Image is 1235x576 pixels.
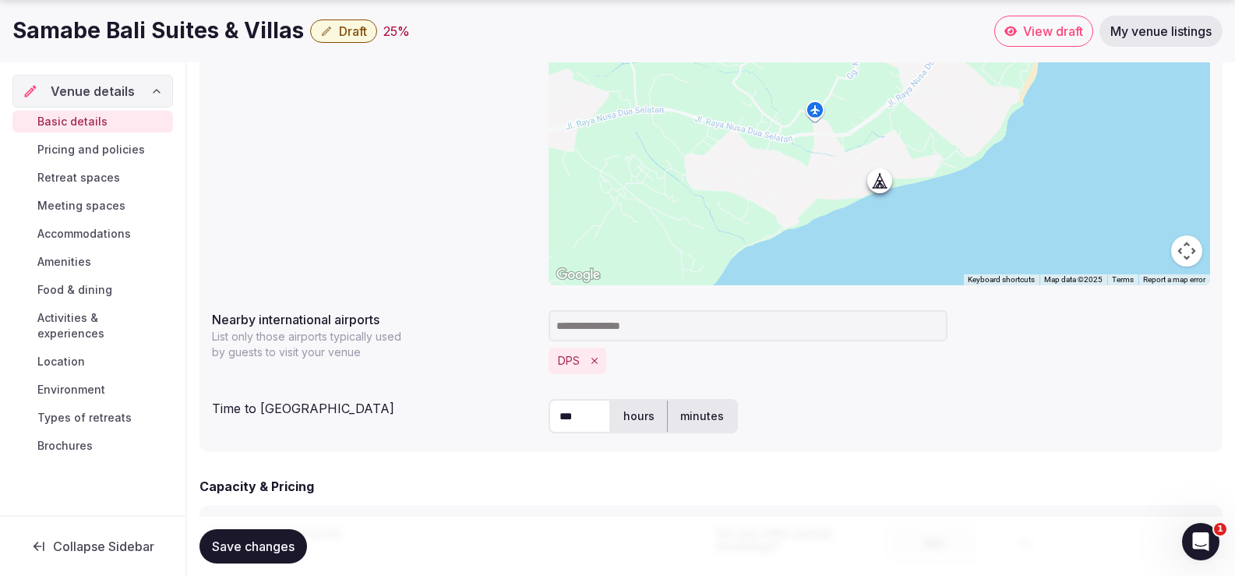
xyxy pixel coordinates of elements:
span: View draft [1023,23,1083,39]
a: Retreat spaces [12,167,173,189]
button: Remove DPS [586,352,603,369]
span: Accommodations [37,226,131,242]
button: Save changes [199,529,307,564]
a: Report a map error [1143,275,1205,284]
a: Activities & experiences [12,307,173,345]
span: Save changes [212,539,295,554]
a: Amenities [12,251,173,273]
label: hours [611,396,667,436]
a: My venue listings [1099,16,1223,47]
span: Retreat spaces [37,170,120,186]
span: Location [37,354,85,369]
label: minutes [668,396,736,436]
a: Location [12,351,173,373]
button: 25% [383,22,410,41]
a: Types of retreats [12,407,173,429]
a: Open this area in Google Maps (opens a new window) [552,265,604,285]
button: Keyboard shortcuts [968,274,1035,285]
a: Meeting spaces [12,195,173,217]
a: Environment [12,379,173,401]
img: Google [552,265,604,285]
p: List only those airports typically used by guests to visit your venue [212,329,411,360]
h2: Capacity & Pricing [199,477,314,496]
button: Collapse Sidebar [12,529,173,564]
a: Pricing and policies [12,139,173,161]
button: Map camera controls [1171,235,1202,267]
a: Terms [1112,275,1134,284]
a: Food & dining [12,279,173,301]
span: Pricing and policies [37,142,145,157]
span: Map data ©2025 [1044,275,1103,284]
span: My venue listings [1110,23,1212,39]
iframe: Intercom live chat [1182,523,1219,560]
div: Time to [GEOGRAPHIC_DATA] [212,393,536,418]
button: Draft [310,19,377,43]
span: Venue details [51,82,135,101]
a: Basic details [12,111,173,133]
span: Meeting spaces [37,198,125,214]
span: Environment [37,382,105,398]
a: View draft [994,16,1093,47]
h1: Samabe Bali Suites & Villas [12,16,304,46]
span: Types of retreats [37,410,132,426]
div: 25 % [383,22,410,41]
span: Basic details [37,114,108,129]
span: Collapse Sidebar [53,539,154,554]
a: Brochures [12,435,173,457]
span: Amenities [37,254,91,270]
span: Brochures [37,438,93,454]
span: Draft [339,23,367,39]
label: Nearby international airports [212,313,536,326]
a: Accommodations [12,223,173,245]
span: 1 [1214,523,1226,535]
button: DPS [558,353,580,369]
span: Food & dining [37,282,112,298]
span: Activities & experiences [37,310,167,341]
